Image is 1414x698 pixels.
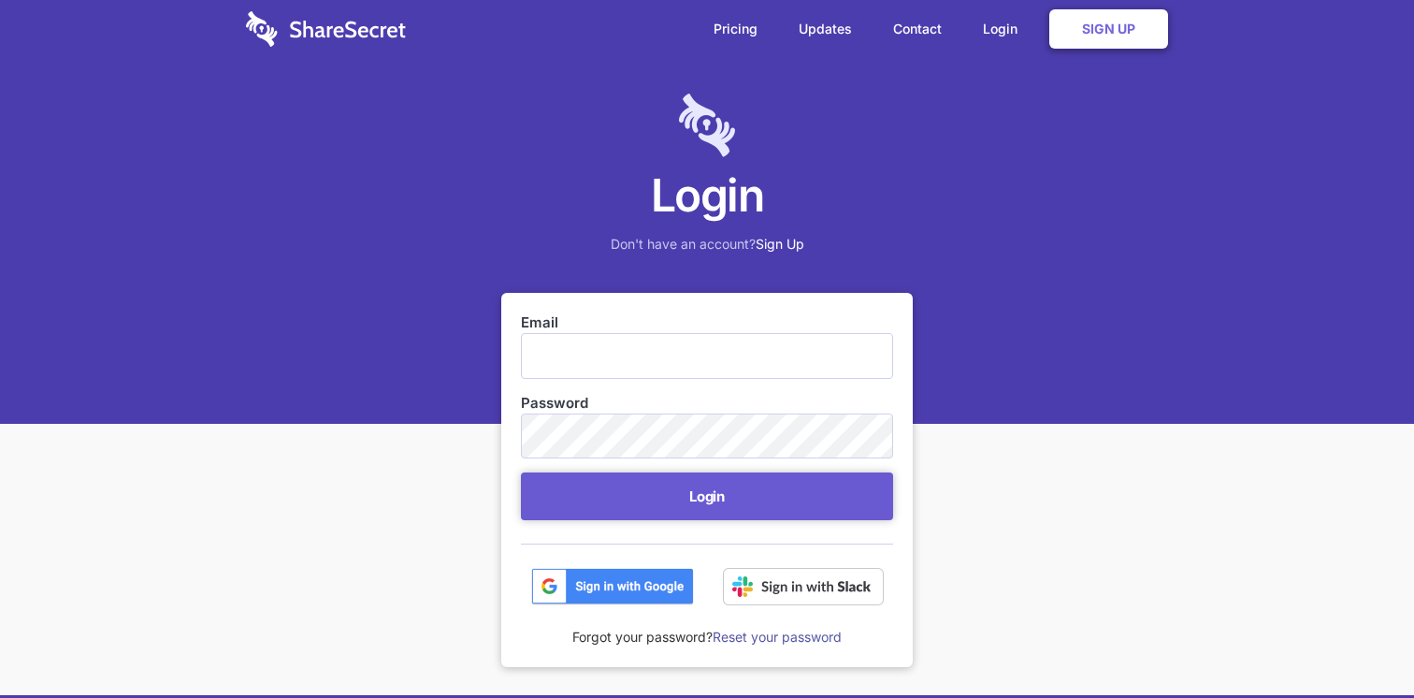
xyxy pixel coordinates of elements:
a: Reset your password [713,629,842,645]
a: Sign Up [1049,9,1168,49]
img: Sign in with Slack [723,568,884,605]
div: Forgot your password? [521,605,893,647]
img: btn_google_signin_dark_normal_web@2x-02e5a4921c5dab0481f19210d7229f84a41d9f18e5bdafae021273015eeb... [531,568,694,605]
label: Password [521,393,893,414]
button: Login [521,473,893,520]
label: Email [521,313,893,333]
img: logo-wordmark-white-trans-d4663122ce5f474addd5e946df7df03e33cb6a1c49d2221995e7729f52c070b2.svg [246,11,406,47]
img: logo-lt-purple-60x68@2x-c671a683ea72a1d466fb5d642181eefbee81c4e10ba9aed56c8e1d7e762e8086.png [679,94,735,157]
a: Sign Up [756,236,804,252]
